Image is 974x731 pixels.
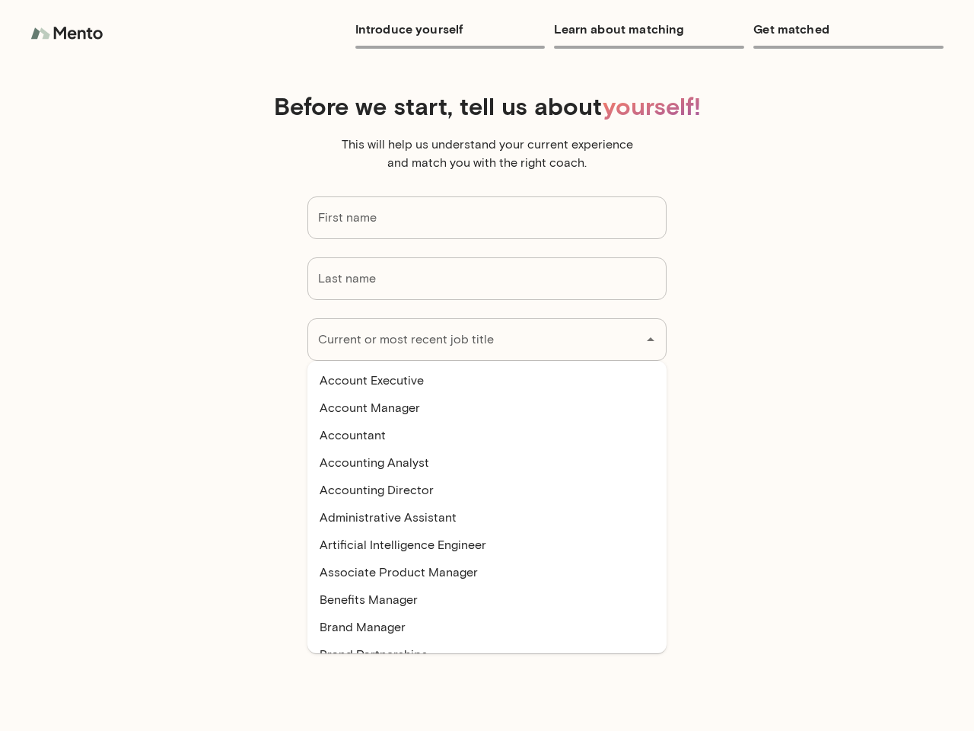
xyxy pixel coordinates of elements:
[603,91,701,120] span: yourself!
[307,559,667,586] li: Associate Product Manager
[307,586,667,614] li: Benefits Manager
[355,18,546,40] h6: Introduce yourself
[753,18,944,40] h6: Get matched
[307,422,667,449] li: Accountant
[307,477,667,504] li: Accounting Director
[307,449,667,477] li: Accounting Analyst
[307,504,667,531] li: Administrative Assistant
[30,18,107,49] img: logo
[43,91,931,120] h4: Before we start, tell us about
[307,531,667,559] li: Artificial Intelligence Engineer
[307,614,667,641] li: Brand Manager
[554,18,744,40] h6: Learn about matching
[307,394,667,422] li: Account Manager
[307,367,667,394] li: Account Executive
[335,136,639,172] p: This will help us understand your current experience and match you with the right coach.
[307,641,667,669] li: Brand Partnerships
[640,329,661,350] button: Close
